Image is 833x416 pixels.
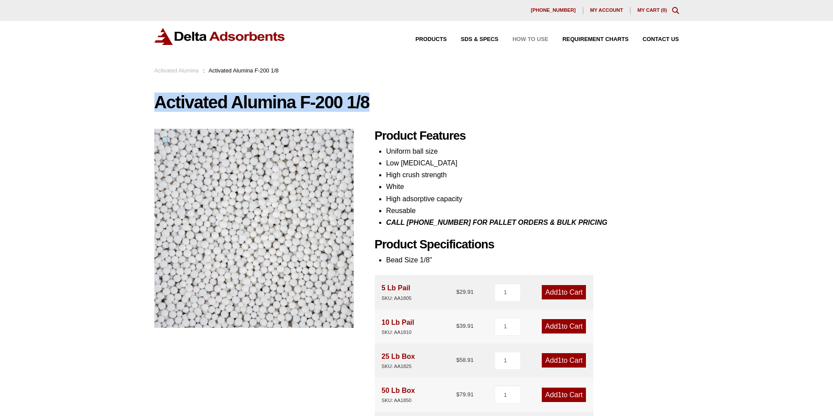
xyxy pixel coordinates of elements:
span: [PHONE_NUMBER] [531,8,576,13]
div: 5 Lb Pail [382,282,411,302]
li: Uniform ball size [386,145,679,157]
span: 0 [662,7,665,13]
span: $ [456,323,459,329]
div: SKU: AA1805 [382,294,411,303]
div: Toggle Modal Content [672,7,679,14]
li: White [386,181,679,193]
span: 1 [558,357,562,364]
span: $ [456,357,459,363]
bdi: 79.91 [456,391,474,398]
li: Low [MEDICAL_DATA] [386,157,679,169]
li: High crush strength [386,169,679,181]
img: Delta Adsorbents [154,28,286,45]
li: High adsorptive capacity [386,193,679,205]
h1: Activated Alumina F-200 1/8 [154,93,679,111]
span: Requirement Charts [562,37,628,42]
a: Products [401,37,447,42]
div: 10 Lb Pail [382,316,415,337]
a: Add1to Cart [542,353,586,368]
span: 🔍 [161,136,171,145]
a: View full-screen image gallery [154,129,178,153]
span: How to Use [512,37,548,42]
span: Products [415,37,447,42]
bdi: 29.91 [456,289,474,295]
div: 50 Lb Box [382,385,415,405]
a: My account [583,7,631,14]
span: Activated Alumina F-200 1/8 [209,67,279,74]
a: My Cart (0) [638,7,667,13]
li: Reusable [386,205,679,217]
a: Contact Us [629,37,679,42]
span: 1 [558,323,562,330]
a: Activated Alumina [154,67,199,74]
div: 25 Lb Box [382,351,415,371]
span: $ [456,289,459,295]
a: [PHONE_NUMBER] [524,7,583,14]
div: SKU: AA1825 [382,362,415,371]
span: SDS & SPECS [461,37,498,42]
bdi: 39.91 [456,323,474,329]
span: Contact Us [643,37,679,42]
a: Add1to Cart [542,319,586,333]
h2: Product Features [375,129,679,143]
a: SDS & SPECS [447,37,498,42]
bdi: 58.91 [456,357,474,363]
li: Bead Size 1/8" [386,254,679,266]
span: 1 [558,391,562,399]
div: SKU: AA1850 [382,396,415,405]
i: CALL [PHONE_NUMBER] FOR PALLET ORDERS & BULK PRICING [386,219,607,226]
a: How to Use [498,37,548,42]
a: Add1to Cart [542,388,586,402]
span: 1 [558,289,562,296]
div: SKU: AA1810 [382,328,415,337]
a: Add1to Cart [542,285,586,299]
a: Requirement Charts [548,37,628,42]
span: My account [590,8,623,13]
span: $ [456,391,459,398]
span: : [203,67,205,74]
h2: Product Specifications [375,237,679,252]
